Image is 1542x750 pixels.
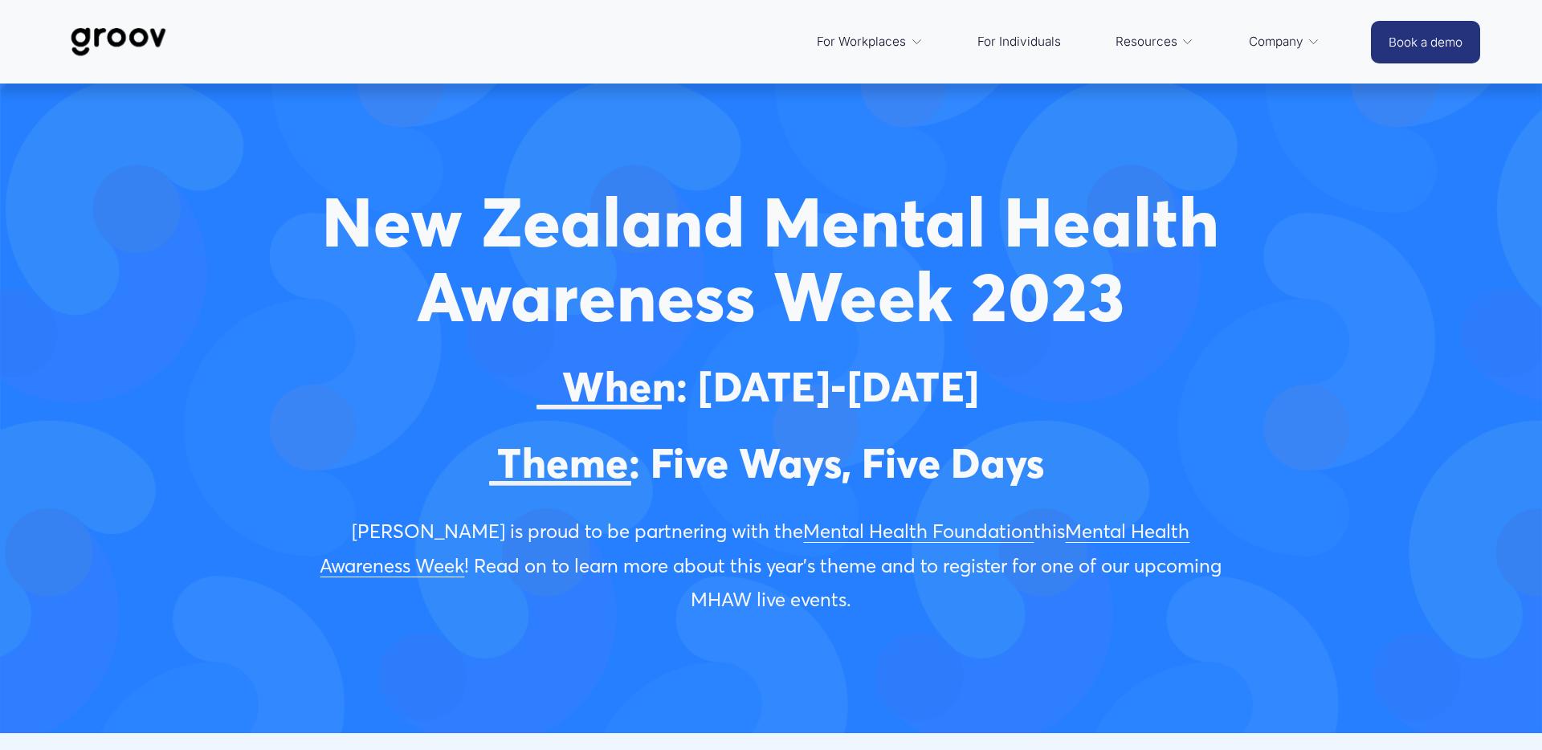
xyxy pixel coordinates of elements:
span: Resources [1116,31,1177,53]
img: Groov | Workplace Science Platform | Unlock Performance | Drive Results [62,15,175,68]
span: [PERSON_NAME] is proud to be partnering with the [352,520,803,543]
a: Mental Health Awareness Week [320,520,1189,577]
span: : Five Ways, Five Days [629,438,1045,488]
a: folder dropdown [1108,22,1202,61]
a: Book a demo [1371,21,1480,63]
span: this [1034,520,1065,543]
strong: New Zealand Mental Health Awareness Week 2023 [322,180,1237,339]
span: ! Read on to learn more about this year’s theme and to register for one of our upcoming MHAW live... [464,554,1226,612]
span: Company [1249,31,1303,53]
a: folder dropdown [1241,22,1328,61]
a: For Individuals [969,22,1069,61]
a: folder dropdown [809,22,931,61]
span: : [DATE]-[DATE] [676,361,980,412]
span: When [562,361,676,412]
span: Theme [497,438,629,488]
span: For Workplaces [817,31,906,53]
a: Mental Health Foundation [803,520,1034,543]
